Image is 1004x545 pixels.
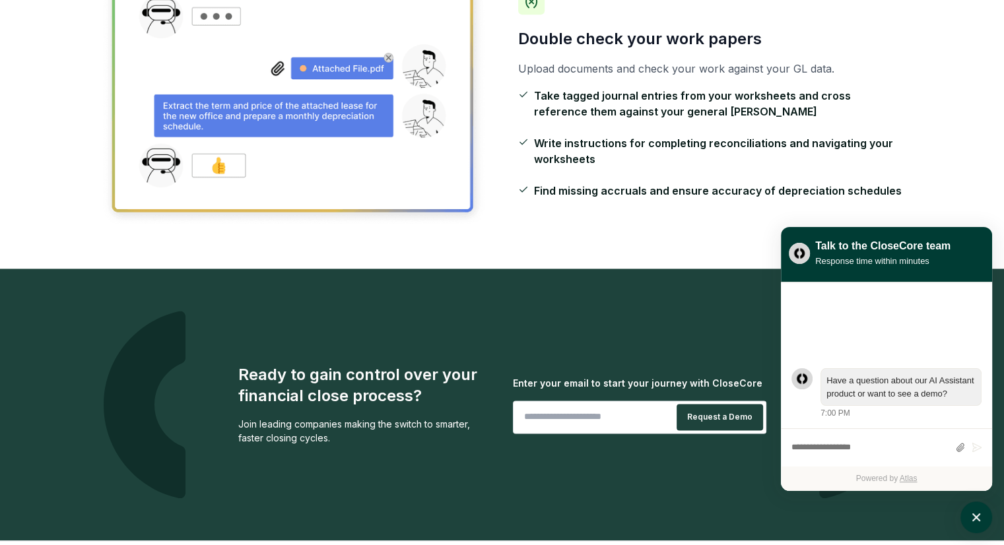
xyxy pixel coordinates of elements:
[900,474,918,483] a: Atlas
[677,404,763,430] button: Request a Demo
[820,407,850,419] div: 7:00 PM
[781,466,992,491] div: Powered by
[791,368,813,389] div: atlas-message-author-avatar
[534,88,904,119] span: Take tagged journal entries from your worksheets and cross reference them against your general [P...
[791,368,982,419] div: atlas-message
[781,227,992,491] div: atlas-window
[104,311,185,498] img: logo
[815,254,951,268] div: Response time within minutes
[955,442,965,453] button: Attach files by clicking or dropping files here
[791,435,982,460] div: atlas-composer
[820,368,982,419] div: Thursday, August 21, 7:00 PM
[826,374,976,400] div: atlas-message-text
[960,501,992,533] button: atlas-launcher
[815,238,951,254] div: Talk to the CloseCore team
[238,364,492,406] div: Ready to gain control over your financial close process?
[820,368,982,406] div: atlas-message-bubble
[781,282,992,491] div: atlas-ticket
[789,243,810,264] img: yblje5SQxOoZuw2TcITt_icon.png
[534,135,904,167] span: Write instructions for completing reconciliations and navigating your worksheets
[513,376,766,390] div: Enter your email to start your journey with CloseCore
[238,417,492,445] div: Join leading companies making the switch to smarter, faster closing cycles.
[518,60,904,77] p: Upload documents and check your work against your GL data.
[518,28,904,49] h3: Double check your work papers
[534,183,902,199] span: Find missing accruals and ensure accuracy of depreciation schedules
